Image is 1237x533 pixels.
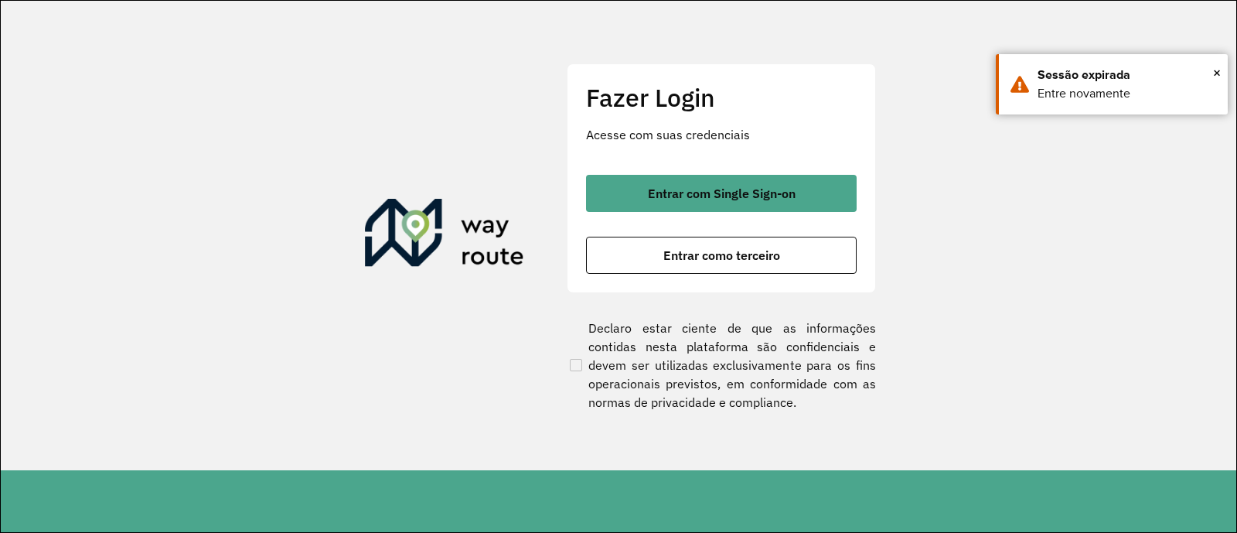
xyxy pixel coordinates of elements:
div: Sessão expirada [1038,66,1216,84]
label: Declaro estar ciente de que as informações contidas nesta plataforma são confidenciais e devem se... [567,319,876,412]
button: button [586,237,857,274]
span: Entrar como terceiro [663,249,780,261]
span: × [1213,61,1221,84]
button: Close [1213,61,1221,84]
img: Roteirizador AmbevTech [365,199,524,273]
p: Acesse com suas credenciais [586,125,857,144]
div: Entre novamente [1038,84,1216,103]
h2: Fazer Login [586,83,857,112]
button: button [586,175,857,212]
span: Entrar com Single Sign-on [648,187,796,200]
